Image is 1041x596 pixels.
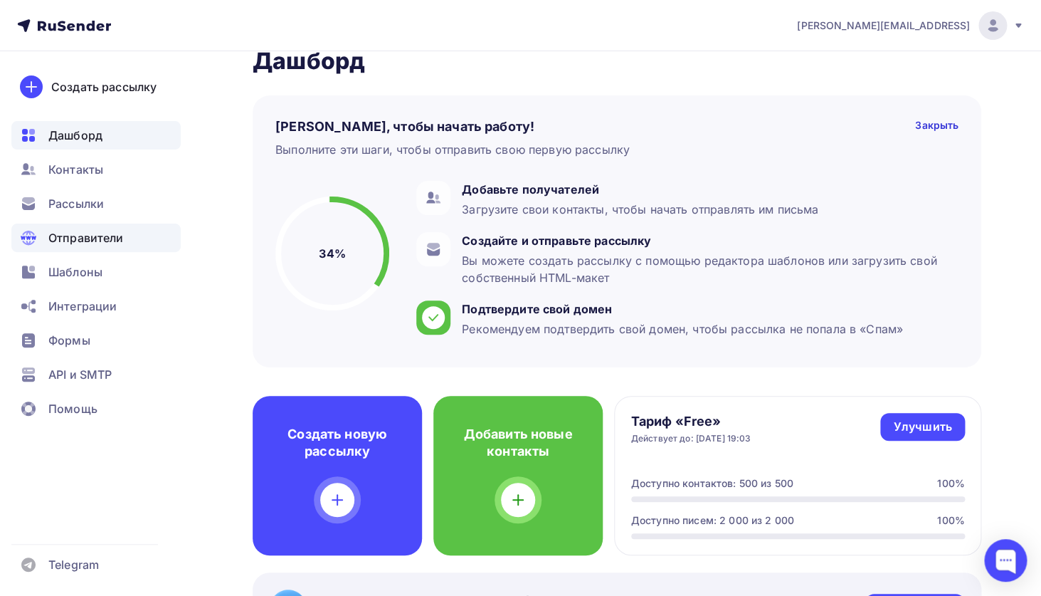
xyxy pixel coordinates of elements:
h4: Добавить новые контакты [456,426,580,460]
div: Вы можете создать рассылку с помощью редактора шаблонов или загрузить свой собственный HTML-макет [462,252,951,286]
h2: Дашборд [253,47,981,75]
span: Дашборд [48,127,102,144]
div: Улучшить [893,419,951,435]
a: Шаблоны [11,258,181,286]
span: Telegram [48,556,99,573]
div: Создайте и отправьте рассылку [462,232,951,249]
h4: Тариф «Free» [631,413,751,430]
span: Шаблоны [48,263,102,281]
a: Дашборд [11,121,181,150]
a: Рассылки [11,189,181,218]
div: Рекомендуем подтвердить свой домен, чтобы рассылка не попала в «Спам» [462,320,903,338]
h4: [PERSON_NAME], чтобы начать работу! [275,118,534,135]
div: 100% [937,476,965,491]
a: Формы [11,326,181,355]
span: Контакты [48,161,103,178]
span: Интеграции [48,298,117,315]
span: Помощь [48,400,97,417]
div: Действует до: [DATE] 19:03 [631,433,751,444]
div: 100% [937,513,965,528]
div: Закрыть [915,118,958,135]
div: Создать рассылку [51,78,157,95]
div: Доступно контактов: 500 из 500 [631,476,793,491]
div: Добавьте получателей [462,181,818,198]
a: Отправители [11,224,181,252]
div: Доступно писем: 2 000 из 2 000 [631,513,794,528]
span: Отправители [48,229,124,246]
span: [PERSON_NAME][EMAIL_ADDRESS] [797,19,970,33]
h4: Создать новую рассылку [275,426,399,460]
div: Загрузите свои контакты, чтобы начать отправлять им письма [462,201,818,218]
div: Подтвердите свой домен [462,300,903,318]
div: Выполните эти шаги, чтобы отправить свою первую рассылку [275,141,630,158]
span: Формы [48,332,90,349]
a: Контакты [11,155,181,184]
span: API и SMTP [48,366,112,383]
h5: 34% [319,245,345,262]
span: Рассылки [48,195,104,212]
a: [PERSON_NAME][EMAIL_ADDRESS] [797,11,1024,40]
